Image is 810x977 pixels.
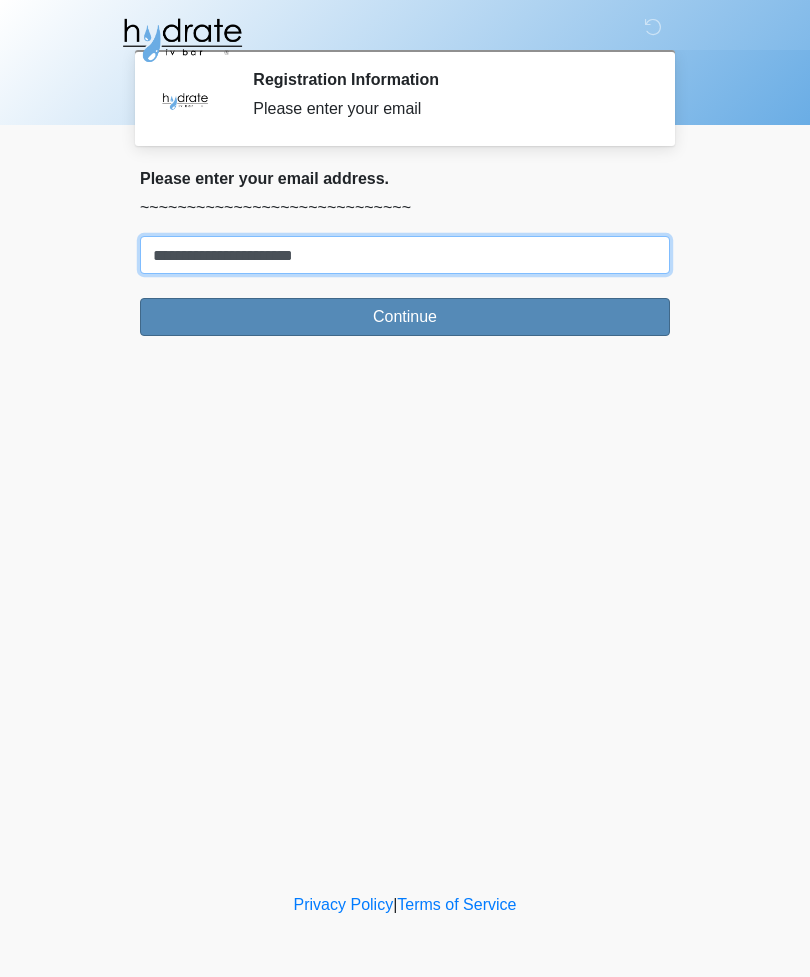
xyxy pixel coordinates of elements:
h2: Please enter your email address. [140,169,670,188]
button: Continue [140,298,670,336]
img: Hydrate IV Bar - Fort Collins Logo [120,15,244,65]
img: Agent Avatar [155,70,215,130]
a: | [393,896,397,913]
div: Please enter your email [253,97,640,121]
a: Terms of Service [397,896,516,913]
p: ~~~~~~~~~~~~~~~~~~~~~~~~~~~~~ [140,196,670,220]
a: Privacy Policy [294,896,394,913]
